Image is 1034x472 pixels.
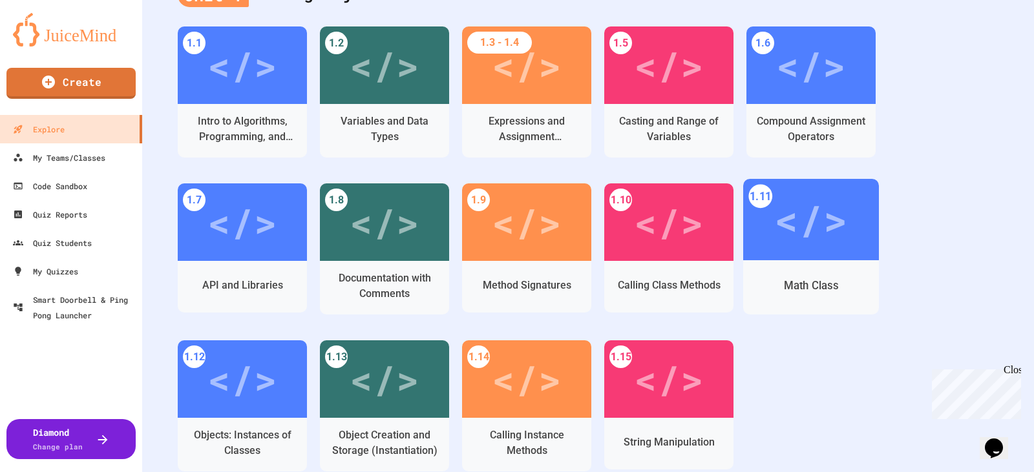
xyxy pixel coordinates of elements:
div: Calling Class Methods [618,278,721,293]
div: 1.1 [183,32,206,54]
div: 1.14 [467,345,490,368]
div: </> [207,193,277,251]
div: </> [492,350,562,408]
div: 1.5 [609,32,632,54]
div: Explore [13,121,65,137]
button: DiamondChange plan [6,419,136,459]
img: logo-orange.svg [13,13,129,46]
div: Expressions and Assignment Statements [472,114,582,145]
div: Documentation with Comments [330,271,439,302]
div: </> [634,350,704,408]
div: </> [350,193,419,251]
div: 1.10 [609,189,632,211]
div: Math Class [784,278,838,294]
div: </> [492,193,562,251]
div: 1.13 [325,345,348,368]
div: </> [492,36,562,94]
div: My Teams/Classes [13,150,105,165]
div: 1.15 [609,345,632,368]
div: Variables and Data Types [330,114,439,145]
div: Chat with us now!Close [5,5,89,82]
div: </> [634,36,704,94]
div: </> [774,189,847,251]
div: Smart Doorbell & Ping Pong Launcher [13,292,137,323]
div: My Quizzes [13,263,78,279]
a: Create [6,68,136,99]
div: Intro to Algorithms, Programming, and Compilers [187,114,297,145]
iframe: chat widget [927,364,1021,419]
span: Change plan [33,442,83,451]
div: Objects: Instances of Classes [187,427,297,458]
div: Diamond [33,426,83,453]
div: Casting and Range of Variables [614,114,724,145]
div: String Manipulation [624,435,715,450]
div: Compound Assignment Operators [756,114,866,145]
div: Calling Instance Methods [472,427,582,458]
div: 1.9 [467,189,490,211]
div: Quiz Students [13,235,92,251]
div: Object Creation and Storage (Instantiation) [330,427,439,458]
div: </> [207,36,277,94]
div: Quiz Reports [13,207,87,222]
div: 1.8 [325,189,348,211]
iframe: chat widget [980,420,1021,459]
div: </> [207,350,277,408]
div: API and Libraries [202,278,283,293]
div: </> [634,193,704,251]
div: Code Sandbox [13,178,87,194]
div: 1.11 [748,185,772,209]
div: </> [350,36,419,94]
div: </> [350,350,419,408]
div: </> [776,36,846,94]
div: 1.12 [183,345,206,368]
div: 1.6 [752,32,774,54]
div: 1.2 [325,32,348,54]
div: 1.3 - 1.4 [467,32,532,54]
div: Method Signatures [483,278,571,293]
div: 1.7 [183,189,206,211]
